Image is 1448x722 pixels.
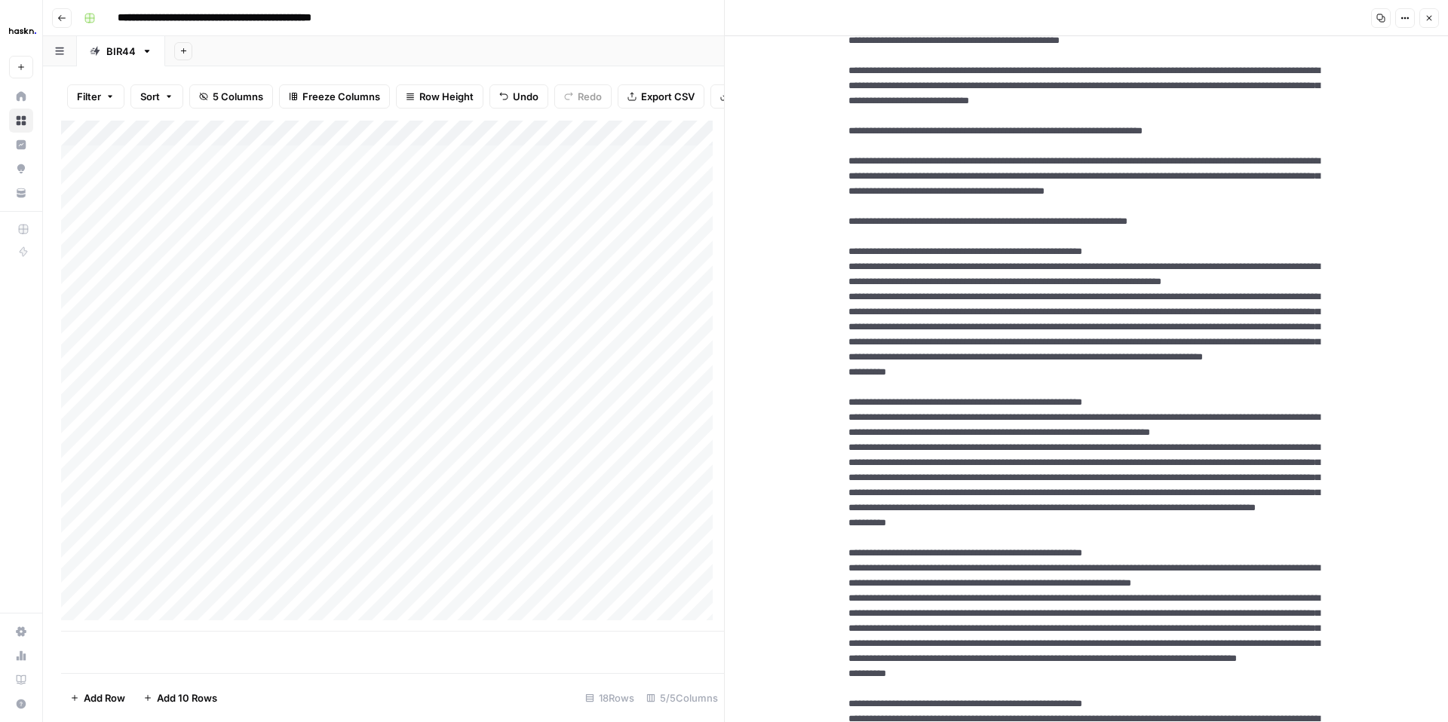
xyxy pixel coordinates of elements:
[9,157,33,181] a: Opportunities
[489,84,548,109] button: Undo
[9,692,33,716] button: Help + Support
[106,44,136,59] div: BIR44
[9,181,33,205] a: Your Data
[302,89,380,104] span: Freeze Columns
[554,84,612,109] button: Redo
[130,84,183,109] button: Sort
[618,84,704,109] button: Export CSV
[134,686,226,710] button: Add 10 Rows
[419,89,474,104] span: Row Height
[9,17,36,44] img: Haskn Logo
[84,690,125,705] span: Add Row
[9,668,33,692] a: Learning Hub
[9,620,33,644] a: Settings
[61,686,134,710] button: Add Row
[579,686,640,710] div: 18 Rows
[77,36,165,66] a: BIR44
[189,84,273,109] button: 5 Columns
[9,12,33,50] button: Workspace: Haskn
[578,89,602,104] span: Redo
[67,84,124,109] button: Filter
[77,89,101,104] span: Filter
[213,89,263,104] span: 5 Columns
[396,84,483,109] button: Row Height
[9,84,33,109] a: Home
[9,644,33,668] a: Usage
[279,84,390,109] button: Freeze Columns
[641,89,695,104] span: Export CSV
[9,109,33,133] a: Browse
[640,686,724,710] div: 5/5 Columns
[157,690,217,705] span: Add 10 Rows
[140,89,160,104] span: Sort
[9,133,33,157] a: Insights
[513,89,538,104] span: Undo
